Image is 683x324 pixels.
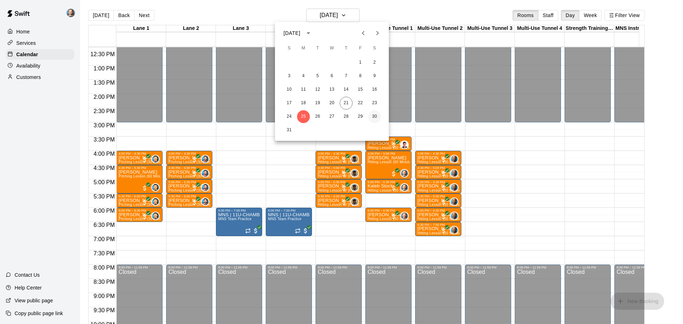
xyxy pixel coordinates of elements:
button: 24 [283,110,296,123]
button: 4 [297,70,310,83]
span: Sunday [283,41,296,55]
button: 30 [368,110,381,123]
span: Tuesday [311,41,324,55]
button: 10 [283,83,296,96]
button: 21 [340,97,353,110]
button: 13 [325,83,338,96]
span: Saturday [368,41,381,55]
button: 26 [311,110,324,123]
button: 15 [354,83,367,96]
span: Friday [354,41,367,55]
button: 17 [283,97,296,110]
button: 12 [311,83,324,96]
button: 14 [340,83,353,96]
button: 22 [354,97,367,110]
button: 3 [283,70,296,83]
button: 31 [283,124,296,137]
button: 23 [368,97,381,110]
button: 9 [368,70,381,83]
button: Previous month [356,26,370,40]
button: 19 [311,97,324,110]
button: 25 [297,110,310,123]
button: 28 [340,110,353,123]
button: 2 [368,56,381,69]
button: Next month [370,26,385,40]
button: 6 [325,70,338,83]
button: 29 [354,110,367,123]
button: 7 [340,70,353,83]
button: 1 [354,56,367,69]
button: 11 [297,83,310,96]
button: 5 [311,70,324,83]
button: 27 [325,110,338,123]
button: 8 [354,70,367,83]
button: 16 [368,83,381,96]
button: calendar view is open, switch to year view [302,27,314,39]
button: 18 [297,97,310,110]
span: Monday [297,41,310,55]
span: Wednesday [325,41,338,55]
span: Thursday [340,41,353,55]
div: [DATE] [284,30,300,37]
button: 20 [325,97,338,110]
